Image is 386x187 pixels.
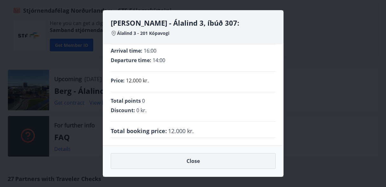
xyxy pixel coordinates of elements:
span: 12.000 kr. [168,127,194,135]
span: 0 kr. [136,107,147,114]
span: Total points [111,97,141,104]
span: Departure time : [111,57,151,64]
span: Álalind 3 - 201 Kópavogi [117,30,169,36]
span: 14:00 [153,57,165,64]
span: Arrival time : [111,47,142,54]
span: 0 [142,97,145,104]
span: 16:00 [144,47,156,54]
span: Price : [111,77,125,84]
p: 12.000 kr. [126,77,149,84]
span: Discount : [111,107,135,114]
span: Total booking price : [111,127,167,135]
button: Close [111,153,276,169]
h4: [PERSON_NAME] - Álalind 3, íbúð 307: [111,18,276,28]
